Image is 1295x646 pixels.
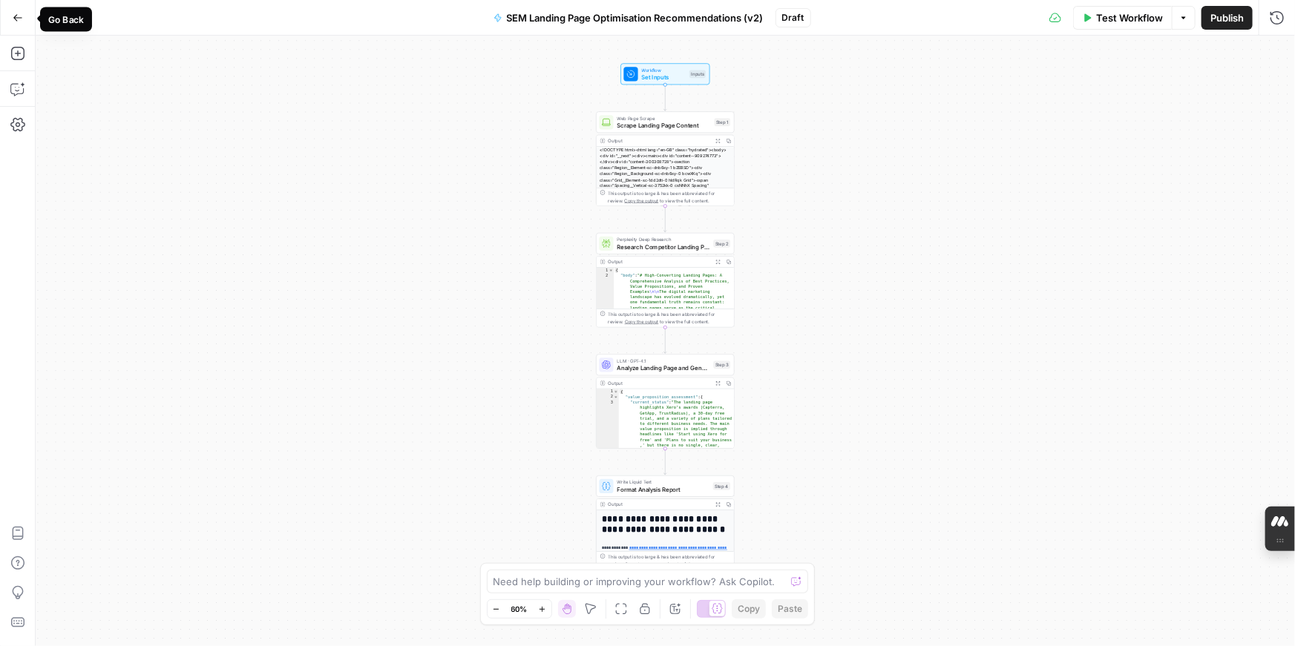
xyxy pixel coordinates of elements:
[617,485,709,494] span: Format Analysis Report
[664,327,667,353] g: Edge from step_2 to step_3
[48,13,84,26] div: Go Back
[642,73,686,82] span: Set Inputs
[609,501,710,508] div: Output
[625,197,659,202] span: Copy the output
[609,137,710,145] div: Output
[609,380,710,387] div: Output
[597,400,619,480] div: 3
[597,268,614,273] div: 1
[596,233,734,328] div: Perplexity Deep ResearchResearch Competitor Landing PagesStep 2Output{ "body":"# High-Converting ...
[664,85,667,111] g: Edge from start to step_1
[617,243,710,251] span: Research Competitor Landing Pages
[1096,10,1163,25] span: Test Workflow
[772,599,808,619] button: Paste
[738,602,760,616] span: Copy
[596,63,734,85] div: WorkflowSet InputsInputs
[507,10,764,25] span: SEM Landing Page Optimisation Recommendations (v2)
[617,236,710,243] span: Perplexity Deep Research
[485,6,773,30] button: SEM Landing Page Optimisation Recommendations (v2)
[597,389,619,394] div: 1
[713,361,730,369] div: Step 3
[609,311,731,325] div: This output is too large & has been abbreviated for review. to view the full content.
[625,561,659,567] span: Copy the output
[609,258,710,266] div: Output
[625,319,659,324] span: Copy the output
[664,449,667,475] g: Edge from step_3 to step_4
[1210,10,1244,25] span: Publish
[596,111,734,206] div: Web Page ScrapeScrape Landing Page ContentStep 1Output<!DOCTYPE html><html lang="en-GB" class="hy...
[617,357,710,365] span: LLM · GPT-4.1
[1201,6,1253,30] button: Publish
[609,553,731,567] div: This output is too large & has been abbreviated for review. to view the full content.
[713,482,730,490] div: Step 4
[782,11,804,24] span: Draft
[689,70,706,78] div: Inputs
[614,389,619,394] span: Toggle code folding, rows 1 through 252
[609,268,614,273] span: Toggle code folding, rows 1 through 3
[778,602,802,616] span: Paste
[664,206,667,232] g: Edge from step_1 to step_2
[1073,6,1172,30] button: Test Workflow
[642,67,686,74] span: Workflow
[732,599,766,619] button: Copy
[614,395,619,400] span: Toggle code folding, rows 2 through 22
[597,395,619,400] div: 2
[596,355,734,449] div: LLM · GPT-4.1Analyze Landing Page and Generate RecommendationsStep 3Output{ "value_proposition_as...
[609,190,731,204] div: This output is too large & has been abbreviated for review. to view the full content.
[617,121,711,130] span: Scrape Landing Page Content
[715,118,731,126] div: Step 1
[511,603,528,615] span: 60%
[617,363,710,372] span: Analyze Landing Page and Generate Recommendations
[713,240,730,248] div: Step 2
[617,115,711,122] span: Web Page Scrape
[617,478,709,486] span: Write Liquid Text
